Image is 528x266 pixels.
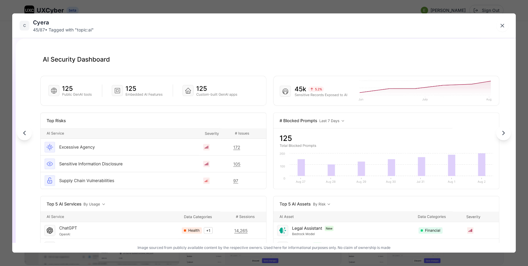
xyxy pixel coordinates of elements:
button: Previous image [17,126,32,140]
button: Next image [496,126,511,140]
div: 45 / 87 • Tagged with " topic:ai " [33,27,94,33]
div: Cyera [33,18,94,27]
span: C [23,23,26,28]
p: Image sourced from publicly available content by the respective owners. Used here for information... [15,245,513,250]
button: Close lightbox [496,20,508,32]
